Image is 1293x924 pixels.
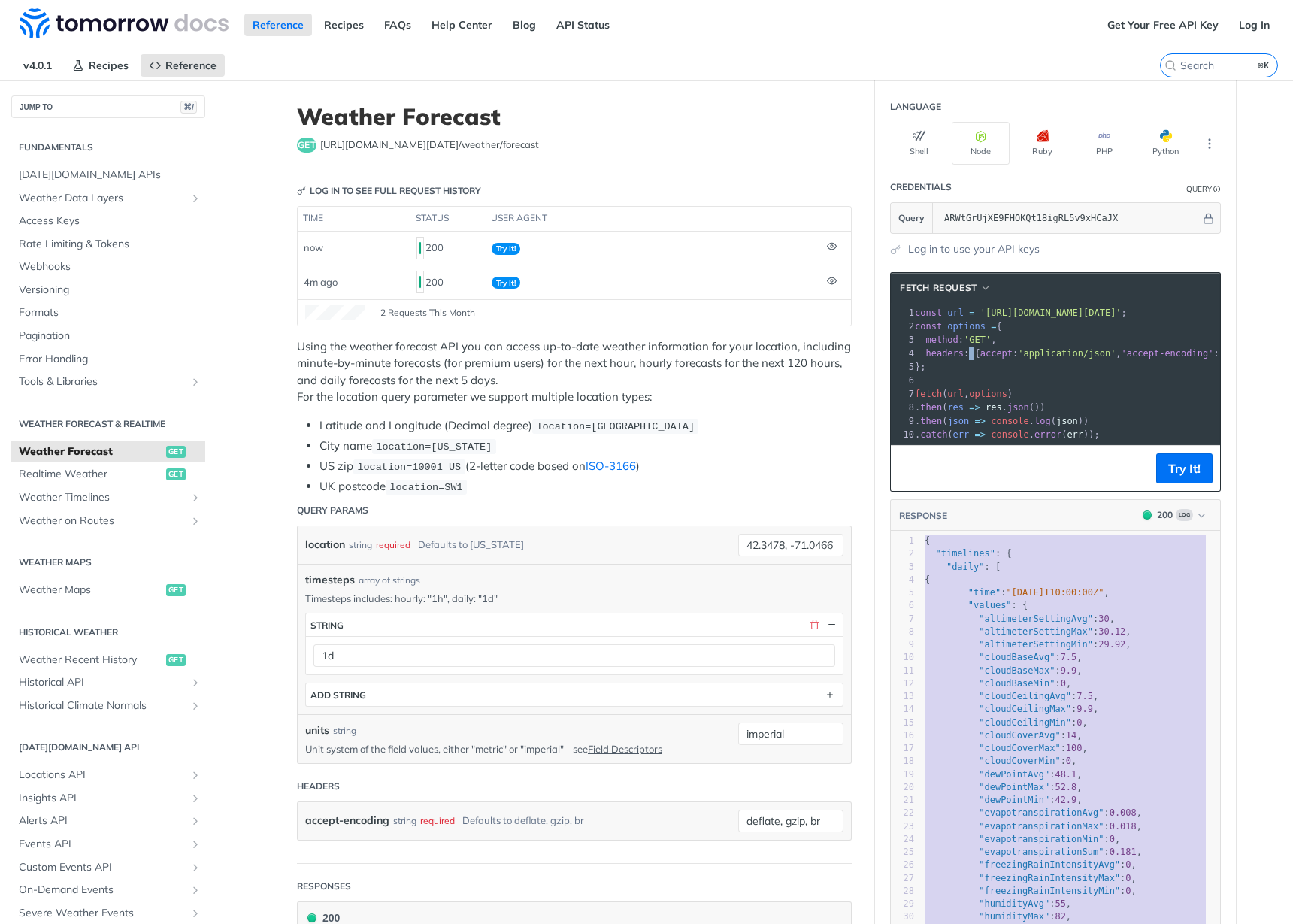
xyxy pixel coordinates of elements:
span: : [ [925,562,1001,572]
span: 2 Requests This Month [380,306,475,320]
span: error [1034,429,1061,440]
div: 3 [891,561,914,574]
div: Language [890,100,941,114]
kbd: ⌘K [1255,58,1273,73]
div: 15 [891,716,914,729]
span: "values" [968,600,1012,610]
button: Show subpages for Events API [189,838,201,850]
span: Try It! [492,277,520,289]
h2: Historical Weather [11,626,205,639]
span: log [1034,416,1051,426]
a: Pagination [11,325,205,347]
div: 200 [416,269,480,295]
a: Reference [244,14,312,36]
div: 16 [891,729,914,742]
span: Log [1176,509,1193,521]
a: API Status [548,14,618,36]
div: 14 [891,703,914,716]
span: 42.9 [1055,795,1076,805]
span: Severe Weather Events [19,906,186,921]
div: 10 [891,651,914,664]
span: : , [925,678,1071,689]
span: : , [925,665,1083,676]
a: Blog [504,14,544,36]
span: : , [925,587,1110,598]
div: string [349,534,372,556]
a: Locations APIShow subpages for Locations API [11,764,205,786]
span: "timelines" [935,548,995,559]
a: Field Descriptors [588,743,662,755]
li: Latitude and Longitude (Decimal degree) [319,417,852,435]
span: 0 [1076,717,1082,728]
span: Weather Data Layers [19,191,186,206]
span: location=[US_STATE] [376,441,492,453]
span: : , [925,807,1142,818]
div: 12 [891,677,914,690]
h2: [DATE][DOMAIN_NAME] API [11,741,205,754]
span: Events API [19,837,186,852]
span: Access Keys [19,214,201,229]
span: Reference [165,59,217,72]
span: 30.12 [1098,626,1125,637]
span: res [947,402,964,413]
span: { [925,574,930,585]
span: : , [915,335,997,345]
a: Weather Recent Historyget [11,649,205,671]
span: "cloudCoverMin" [979,756,1060,766]
span: then [920,402,942,413]
span: : , [925,730,1083,741]
a: Versioning [11,279,205,301]
span: { [915,321,1002,332]
i: Information [1213,186,1221,193]
span: "cloudCeilingMax" [979,704,1071,714]
div: 1 [891,306,916,320]
span: v4.0.1 [15,54,60,77]
label: accept-encoding [305,810,389,832]
div: 7 [891,387,916,401]
span: ; [915,307,1127,318]
a: Weather TimelinesShow subpages for Weather Timelines [11,486,205,509]
span: : , [925,639,1131,650]
span: err [953,429,970,440]
span: 29.92 [1098,639,1125,650]
span: : , [925,782,1083,792]
div: 4 [891,574,914,586]
span: => [975,416,986,426]
span: "time" [968,587,1001,598]
span: [DATE][DOMAIN_NAME] APIs [19,168,201,183]
span: get [166,654,186,666]
span: : , [925,717,1088,728]
span: 48.1 [1055,769,1076,780]
div: 200 [416,235,480,261]
span: => [975,429,986,440]
span: 9.9 [1061,665,1077,676]
span: ⌘/ [180,101,197,114]
button: Show subpages for Weather Timelines [189,492,201,504]
span: "cloudCoverAvg" [979,730,1060,741]
div: 9 [891,638,914,651]
button: string [306,613,843,636]
div: 3 [891,333,916,347]
span: Versioning [19,283,201,298]
span: Weather on Routes [19,514,186,529]
button: Hide [1201,211,1216,226]
span: "cloudCeilingMin" [979,717,1071,728]
div: 20 [891,781,914,794]
span: get [166,468,186,480]
canvas: Line Graph [305,305,365,320]
div: Query [1186,183,1212,195]
a: Weather on RoutesShow subpages for Weather on Routes [11,510,205,532]
span: then [920,416,942,426]
span: res [986,402,1002,413]
span: }; [915,362,926,372]
button: More Languages [1198,132,1221,155]
button: Python [1137,122,1195,165]
span: accept [980,348,1013,359]
span: json [1056,416,1078,426]
div: array of strings [359,574,420,587]
div: Credentials [890,180,952,194]
span: 30 [1098,613,1109,624]
a: Alerts APIShow subpages for Alerts API [11,810,205,832]
p: Unit system of the field values, either "metric" or "imperial" - see [305,742,716,756]
span: : , [925,756,1076,766]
